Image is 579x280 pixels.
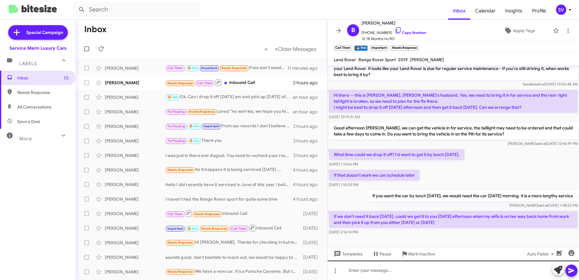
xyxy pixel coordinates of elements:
span: Save a Deal [17,118,40,125]
div: [PERSON_NAME] [105,65,165,71]
div: Service Marin Luxury Cars [9,45,67,51]
span: Calendar [470,2,500,20]
div: [DATE] [300,211,323,217]
span: Needs Response [221,66,247,70]
div: [PERSON_NAME] [105,94,165,100]
span: Needs Response [189,110,215,114]
span: Land Rover [334,57,356,62]
p: What time could we drop it off? I'd want to get it by lunch [DATE]. [329,149,465,160]
div: We have a new car. It's a Porsche Cayenne. But thanks anyway. [165,268,300,275]
div: [PERSON_NAME] [105,240,165,246]
span: [PERSON_NAME] [DATE] 1:48:55 PM [509,203,578,208]
span: Call Them [231,227,247,231]
span: Insights [500,2,527,20]
p: Hello [PERSON_NAME] this is [PERSON_NAME] at [PERSON_NAME] Luxury Cars. I just wanted to follow u... [329,57,578,80]
div: From our records I don't believe your vehicle has an air scrubber. [165,123,293,130]
span: Important [203,124,219,128]
div: [PERSON_NAME] [105,109,165,115]
span: Templates [333,248,362,259]
span: 🔥 Hot [187,227,197,231]
a: Special Campaign [8,25,68,40]
div: sounds good, don't hesitate to reach out, we would be happy to get you in for service when ready. [165,254,300,260]
span: [DATE] 2:16:14 PM [329,230,358,234]
div: If we don't need it back [DATE], could we get it to you [DATE] afternoon when my wife is on her w... [165,65,287,72]
span: said at [536,141,546,146]
span: Try Pausing [167,139,185,143]
button: SV [551,5,572,15]
p: If that doesn't work we can schedule later [329,170,420,181]
nav: Page navigation example [261,43,320,55]
p: Good afternoon [PERSON_NAME], we can get the vehicle in for service, the taillight may need to be... [329,122,578,139]
div: 3 hours ago [293,152,323,158]
div: [PERSON_NAME] [105,152,165,158]
div: [PERSON_NAME] [105,269,165,275]
span: 🔥 Hot [189,139,199,143]
small: Needs Response [391,45,419,51]
h1: Inbox [84,25,107,34]
span: Range Rover Sport [359,57,396,62]
button: Pause [367,248,396,259]
button: Apply Tags [488,25,550,36]
span: All Conversations [17,104,51,110]
span: Important [167,227,183,231]
span: 🔥 Hot [167,95,178,99]
div: SV [556,5,566,15]
span: [PERSON_NAME] [DATE] 12:46:49 PM [508,141,578,146]
span: said at [538,203,548,208]
span: Apply Tags [513,25,535,36]
span: Call Them [167,66,183,70]
span: Auto Fields [527,248,556,259]
span: Older Messages [278,46,316,52]
p: If we don't need it back [DATE], could we get it to you [DATE] afternoon when my wife is on her w... [329,211,578,228]
div: I haven't had the Range Rover sport for quite some time [165,196,293,202]
button: Templates [328,248,367,259]
input: Search [73,2,200,17]
span: B [351,25,355,35]
span: [DATE] 1:15:05 PM [329,182,358,187]
div: [PERSON_NAME] [105,225,165,231]
span: [DATE] 1:14:56 PM [329,162,358,166]
span: Special Campaign [26,29,63,35]
span: Important [201,66,217,70]
div: Ok. Can I drop it off [DATE] am and pick up [DATE] afternoon? I'm out for wkd [165,94,293,101]
span: More [19,136,32,142]
div: [PERSON_NAME] [105,182,165,188]
span: (1) [64,75,69,81]
div: Inbound Call [165,210,300,217]
div: [PERSON_NAME] [105,80,165,86]
span: Needs Response [167,270,193,274]
span: Call Them [197,81,213,85]
span: » [275,45,278,53]
span: Needs Response [167,81,193,85]
span: 2019 [398,57,408,62]
span: [PERSON_NAME] [362,19,426,27]
span: Mark Inactive [408,248,435,259]
span: Needs Response [201,227,227,231]
a: Profile [527,2,551,20]
span: Try Pausing [167,110,185,114]
div: [DATE] [300,269,323,275]
div: [DATE] [300,254,323,260]
a: Inbox [448,2,470,20]
span: Try Pausing [167,124,185,128]
span: Needs Response [167,241,193,245]
span: Labels [19,61,37,66]
span: [PHONE_NUMBER] [362,27,426,36]
div: 4 hours ago [293,196,323,202]
div: 4 hours ago [293,167,323,173]
p: Hi there -- this is [PERSON_NAME], [PERSON_NAME]'s husband. Yes, we need to bring it in for servi... [329,90,578,113]
div: As it happens it is being serviced [DATE] ... [165,166,293,173]
a: Copy Number [395,30,426,35]
div: 2 hours ago [293,80,323,86]
span: Call Them [167,212,183,216]
div: [PERSON_NAME] [105,123,165,129]
div: [DATE] [300,225,323,231]
div: Hi [PERSON_NAME]. Thanks for checking in but we'll probably just wait for the service message to ... [165,239,300,246]
span: Inbox [17,75,69,81]
span: said at [534,82,545,86]
div: Thank you [165,137,293,144]
div: [PERSON_NAME] [105,138,165,144]
div: an hour ago [293,109,323,115]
